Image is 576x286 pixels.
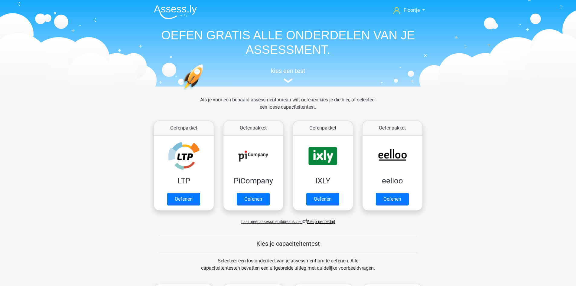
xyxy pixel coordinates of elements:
[149,67,427,83] a: kies een test
[167,193,200,205] a: Oefenen
[149,67,427,74] h5: kies een test
[391,7,427,14] a: Floortje
[284,78,293,83] img: assessment
[404,7,420,13] span: Floortje
[376,193,409,205] a: Oefenen
[154,5,197,19] img: Assessly
[237,193,270,205] a: Oefenen
[195,257,381,279] div: Selecteer een los onderdeel van je assessment om te oefenen. Alle capaciteitentesten bevatten een...
[159,240,417,247] h5: Kies je capaciteitentest
[182,64,227,119] img: oefenen
[307,219,335,224] a: Bekijk per bedrijf
[149,213,427,225] div: of
[195,96,381,118] div: Als je voor een bepaald assessmentbureau wilt oefenen kies je die hier, of selecteer een losse ca...
[149,28,427,57] h1: OEFEN GRATIS ALLE ONDERDELEN VAN JE ASSESSMENT.
[306,193,339,205] a: Oefenen
[241,219,303,224] span: Laat meer assessmentbureaus zien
